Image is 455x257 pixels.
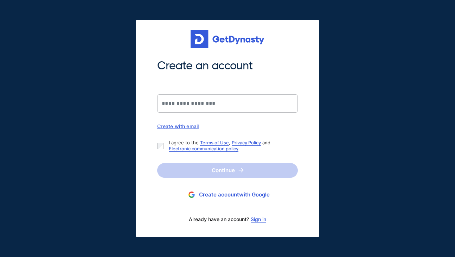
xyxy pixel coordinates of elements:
[169,146,238,151] a: Electronic communication policy
[200,140,229,145] a: Terms of Use
[232,140,261,145] a: Privacy Policy
[157,58,298,73] span: Create an account
[157,123,298,129] div: Create with email
[157,212,298,227] div: Already have an account?
[191,30,264,48] img: Get started for free with Dynasty Trust Company
[157,188,298,201] button: Create accountwith Google
[169,140,292,152] p: I agree to the , and .
[251,217,266,222] a: Sign in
